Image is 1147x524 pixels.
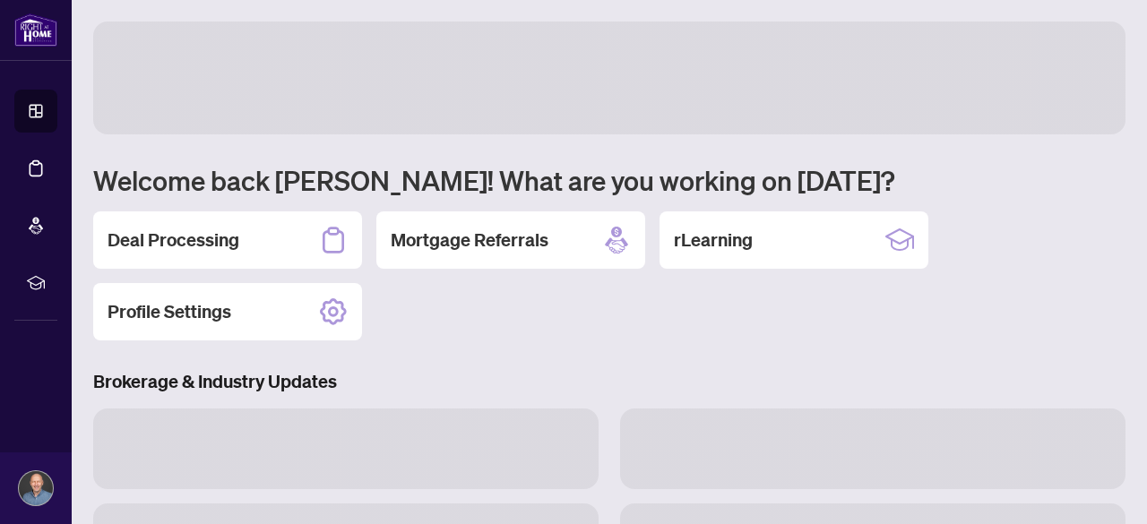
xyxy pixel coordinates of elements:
img: Profile Icon [19,471,53,505]
h2: Mortgage Referrals [391,228,548,253]
h2: rLearning [674,228,753,253]
h3: Brokerage & Industry Updates [93,369,1125,394]
img: logo [14,13,57,47]
h1: Welcome back [PERSON_NAME]! What are you working on [DATE]? [93,163,1125,197]
h2: Profile Settings [108,299,231,324]
h2: Deal Processing [108,228,239,253]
